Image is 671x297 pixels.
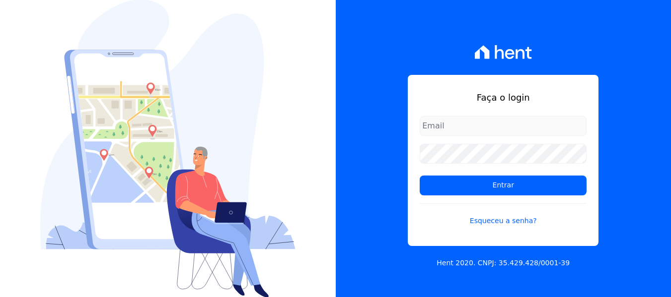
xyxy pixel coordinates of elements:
p: Hent 2020. CNPJ: 35.429.428/0001-39 [437,258,570,268]
input: Entrar [420,176,587,195]
a: Esqueceu a senha? [420,203,587,226]
input: Email [420,116,587,136]
h1: Faça o login [420,91,587,104]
